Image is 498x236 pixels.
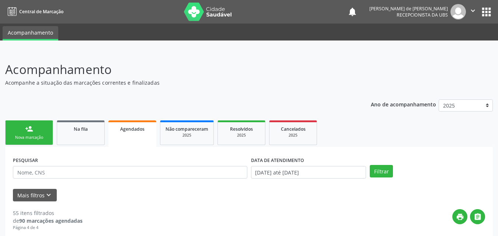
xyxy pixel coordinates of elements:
[19,217,83,224] strong: 90 marcações agendadas
[13,225,83,231] div: Página 4 de 4
[13,209,83,217] div: 55 itens filtrados
[45,191,53,199] i: keyboard_arrow_down
[474,213,482,221] i: 
[19,8,63,15] span: Central de Marcação
[251,166,366,179] input: Selecione um intervalo
[466,4,480,20] button: 
[480,6,493,18] button: apps
[166,133,208,138] div: 2025
[230,126,253,132] span: Resolvidos
[275,133,311,138] div: 2025
[11,135,48,140] div: Nova marcação
[25,125,33,133] div: person_add
[470,209,485,224] button: 
[469,7,477,15] i: 
[450,4,466,20] img: img
[281,126,306,132] span: Cancelados
[13,155,38,166] label: PESQUISAR
[452,209,467,224] button: print
[166,126,208,132] span: Não compareceram
[13,166,247,179] input: Nome, CNS
[74,126,88,132] span: Na fila
[120,126,144,132] span: Agendados
[397,12,448,18] span: Recepcionista da UBS
[5,60,346,79] p: Acompanhamento
[13,189,57,202] button: Mais filtroskeyboard_arrow_down
[13,217,83,225] div: de
[5,79,346,87] p: Acompanhe a situação das marcações correntes e finalizadas
[251,155,304,166] label: DATA DE ATENDIMENTO
[456,213,464,221] i: print
[347,7,358,17] button: notifications
[370,165,393,177] button: Filtrar
[223,133,260,138] div: 2025
[369,6,448,12] div: [PERSON_NAME] de [PERSON_NAME]
[3,26,58,40] a: Acompanhamento
[371,99,436,109] p: Ano de acompanhamento
[5,6,63,18] a: Central de Marcação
